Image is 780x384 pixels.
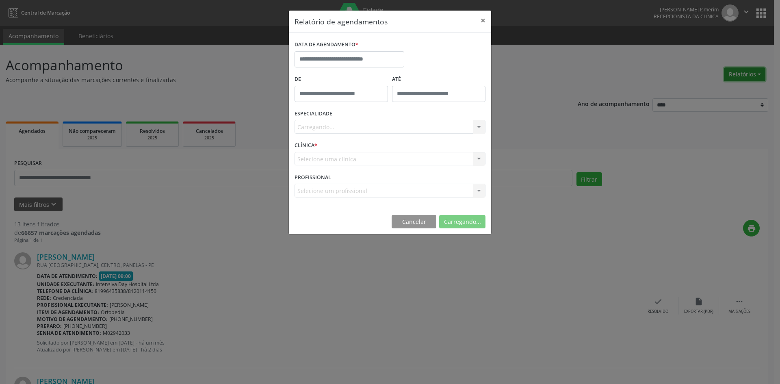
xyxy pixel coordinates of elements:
label: De [295,73,388,86]
label: DATA DE AGENDAMENTO [295,39,358,51]
label: ESPECIALIDADE [295,108,332,120]
label: ATÉ [392,73,485,86]
button: Close [475,11,491,30]
button: Cancelar [392,215,436,229]
label: PROFISSIONAL [295,171,331,184]
label: CLÍNICA [295,139,317,152]
h5: Relatório de agendamentos [295,16,388,27]
button: Carregando... [439,215,485,229]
